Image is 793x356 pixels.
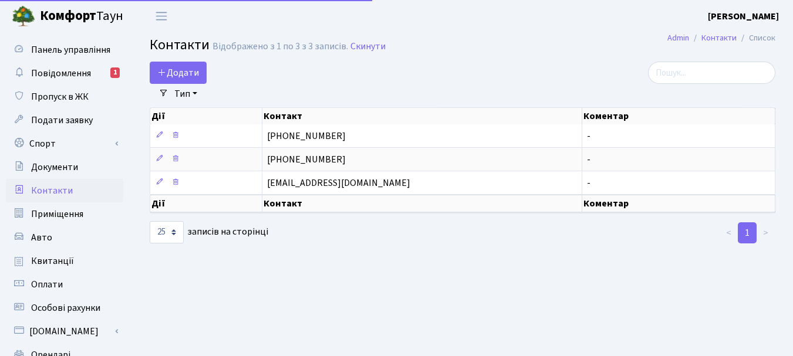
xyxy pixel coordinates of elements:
[150,35,210,55] span: Контакти
[6,85,123,109] a: Пропуск в ЖК
[267,177,410,189] span: [EMAIL_ADDRESS][DOMAIN_NAME]
[737,32,775,45] li: Список
[6,320,123,343] a: [DOMAIN_NAME]
[212,41,348,52] div: Відображено з 1 по 3 з 3 записів.
[708,9,779,23] a: [PERSON_NAME]
[267,130,346,143] span: [PHONE_NUMBER]
[6,249,123,273] a: Квитанції
[150,221,184,243] select: записів на сторінці
[150,108,262,124] th: Дії
[738,222,757,243] a: 1
[31,184,73,197] span: Контакти
[6,132,123,155] a: Спорт
[267,153,346,166] span: [PHONE_NUMBER]
[170,84,202,104] a: Тип
[582,195,775,212] th: Коментар
[262,195,582,212] th: Контакт
[150,62,207,84] a: Додати
[31,67,91,80] span: Повідомлення
[6,202,123,226] a: Приміщення
[262,108,582,124] th: Контакт
[157,66,199,79] span: Додати
[587,130,590,143] span: -
[6,296,123,320] a: Особові рахунки
[31,208,83,221] span: Приміщення
[701,32,737,44] a: Контакти
[6,38,123,62] a: Панель управління
[582,108,775,124] th: Коментар
[667,32,689,44] a: Admin
[31,278,63,291] span: Оплати
[350,41,386,52] a: Скинути
[40,6,123,26] span: Таун
[150,221,268,243] label: записів на сторінці
[650,26,793,50] nav: breadcrumb
[31,43,110,56] span: Панель управління
[6,179,123,202] a: Контакти
[6,109,123,132] a: Подати заявку
[6,273,123,296] a: Оплати
[31,114,93,127] span: Подати заявку
[708,10,779,23] b: [PERSON_NAME]
[31,161,78,174] span: Документи
[147,6,176,26] button: Переключити навігацію
[150,195,262,212] th: Дії
[31,301,100,314] span: Особові рахунки
[12,5,35,28] img: logo.png
[6,226,123,249] a: Авто
[31,255,74,267] span: Квитанції
[587,177,590,189] span: -
[6,155,123,179] a: Документи
[31,90,89,103] span: Пропуск в ЖК
[648,62,775,84] input: Пошук...
[587,153,590,166] span: -
[110,67,120,78] div: 1
[40,6,96,25] b: Комфорт
[6,62,123,85] a: Повідомлення1
[31,231,52,244] span: Авто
